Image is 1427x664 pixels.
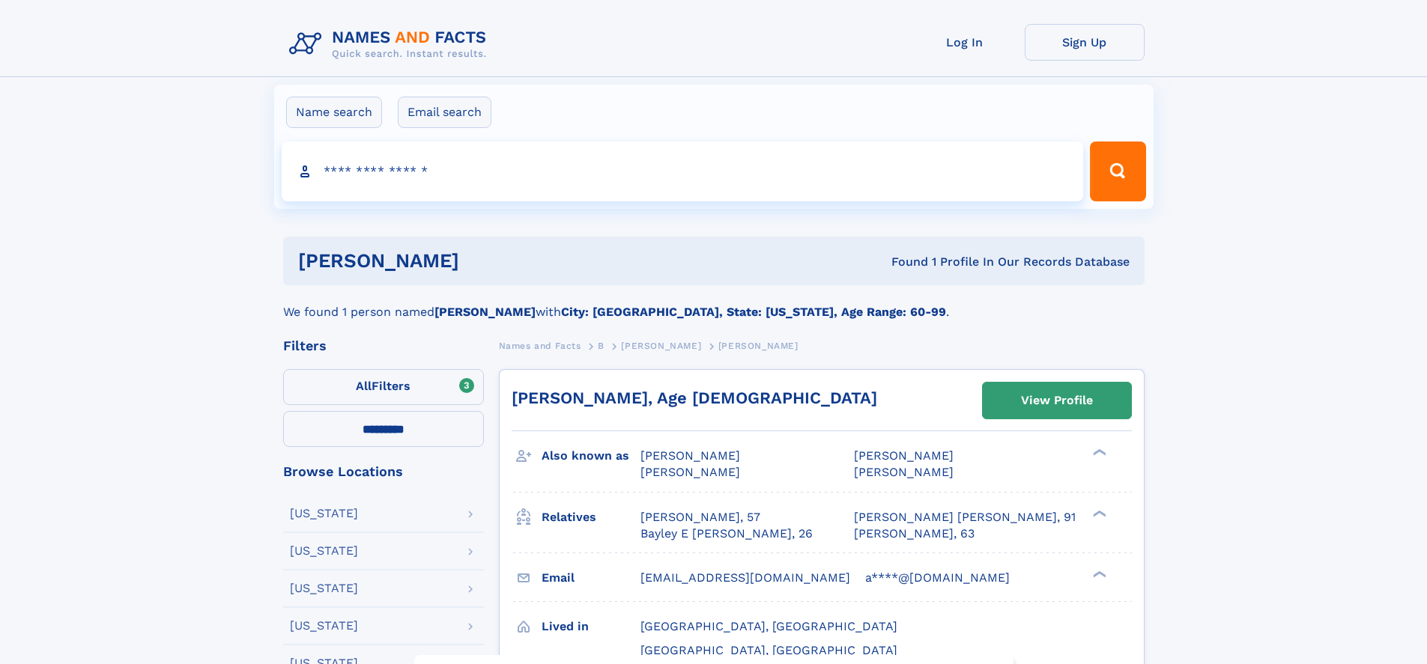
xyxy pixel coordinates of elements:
[621,336,701,355] a: [PERSON_NAME]
[640,465,740,479] span: [PERSON_NAME]
[283,285,1145,321] div: We found 1 person named with .
[1090,141,1145,201] button: Search Button
[675,254,1130,270] div: Found 1 Profile In Our Records Database
[290,545,358,557] div: [US_STATE]
[283,339,484,353] div: Filters
[640,448,740,463] span: [PERSON_NAME]
[499,336,581,355] a: Names and Facts
[542,505,640,530] h3: Relatives
[598,341,605,351] span: B
[561,305,946,319] b: City: [GEOGRAPHIC_DATA], State: [US_STATE], Age Range: 60-99
[1021,383,1093,418] div: View Profile
[356,379,372,393] span: All
[854,509,1076,526] a: [PERSON_NAME] [PERSON_NAME], 91
[290,582,358,594] div: [US_STATE]
[854,526,975,542] a: [PERSON_NAME], 63
[282,141,1084,201] input: search input
[905,24,1025,61] a: Log In
[283,369,484,405] label: Filters
[854,465,954,479] span: [PERSON_NAME]
[983,383,1131,418] a: View Profile
[512,389,877,407] a: [PERSON_NAME], Age [DEMOGRAPHIC_DATA]
[1089,569,1107,579] div: ❯
[598,336,605,355] a: B
[640,526,813,542] a: Bayley E [PERSON_NAME], 26
[1025,24,1145,61] a: Sign Up
[434,305,536,319] b: [PERSON_NAME]
[542,443,640,469] h3: Also known as
[854,448,954,463] span: [PERSON_NAME]
[640,643,897,657] span: [GEOGRAPHIC_DATA], [GEOGRAPHIC_DATA]
[283,24,499,64] img: Logo Names and Facts
[542,614,640,639] h3: Lived in
[640,619,897,633] span: [GEOGRAPHIC_DATA], [GEOGRAPHIC_DATA]
[1089,508,1107,518] div: ❯
[398,97,491,128] label: Email search
[298,252,676,270] h1: [PERSON_NAME]
[621,341,701,351] span: [PERSON_NAME]
[1089,448,1107,457] div: ❯
[640,509,760,526] a: [PERSON_NAME], 57
[290,508,358,520] div: [US_STATE]
[290,620,358,632] div: [US_STATE]
[542,565,640,591] h3: Email
[718,341,799,351] span: [PERSON_NAME]
[283,465,484,478] div: Browse Locations
[640,570,850,585] span: [EMAIL_ADDRESS][DOMAIN_NAME]
[286,97,382,128] label: Name search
